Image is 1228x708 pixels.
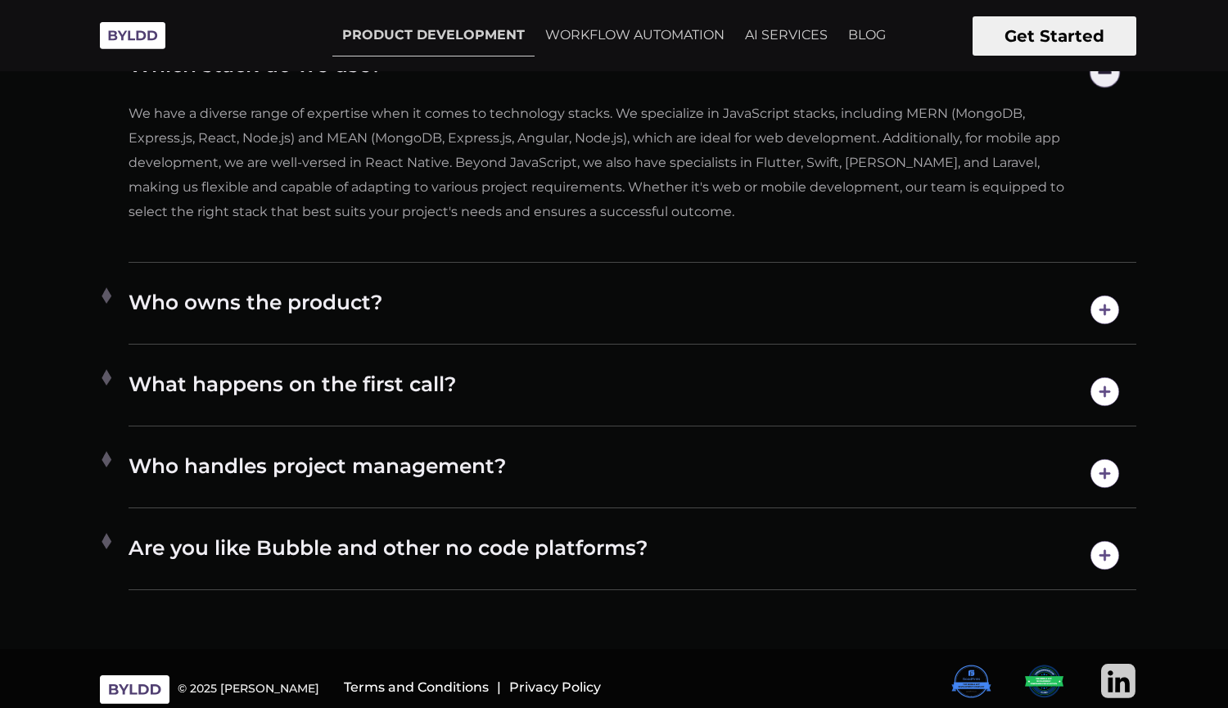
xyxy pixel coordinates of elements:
img: awards [951,664,991,699]
h6: Terms and Conditions [344,680,489,695]
a: Terms and Conditions [344,661,489,701]
a: PRODUCT DEVELOPMENT [332,15,535,56]
div: © 2025 [PERSON_NAME] [178,679,319,683]
a: Privacy Policy [509,661,601,701]
p: We have a diverse range of expertise when it comes to technology stacks. We specialize in JavaScr... [129,101,1087,224]
h6: | [497,680,501,695]
img: awards [1024,664,1064,699]
img: open-icon [1084,453,1126,494]
img: LinkedIn [1101,664,1136,699]
img: Byldd - Product Development Company [92,13,174,58]
img: plus-1 [96,367,117,388]
a: AI SERVICES [735,15,837,56]
h6: Privacy Policy [509,680,601,695]
h4: Which stack do we use? [129,52,1136,93]
img: close-icon [1084,52,1126,93]
a: BLOG [838,15,896,56]
img: plus-1 [96,530,117,552]
img: open-icon [1084,289,1126,331]
h4: Who owns the product? [129,289,1136,331]
img: plus-1 [96,449,117,470]
img: open-icon [1084,371,1126,413]
h4: What happens on the first call? [129,371,1136,413]
img: plus-1 [96,285,117,306]
a: WORKFLOW AUTOMATION [535,15,734,56]
h4: Who handles project management? [129,453,1136,494]
img: open-icon [1084,534,1126,576]
button: Get Started [973,16,1136,56]
h4: Are you like Bubble and other no code platforms? [129,534,1136,576]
